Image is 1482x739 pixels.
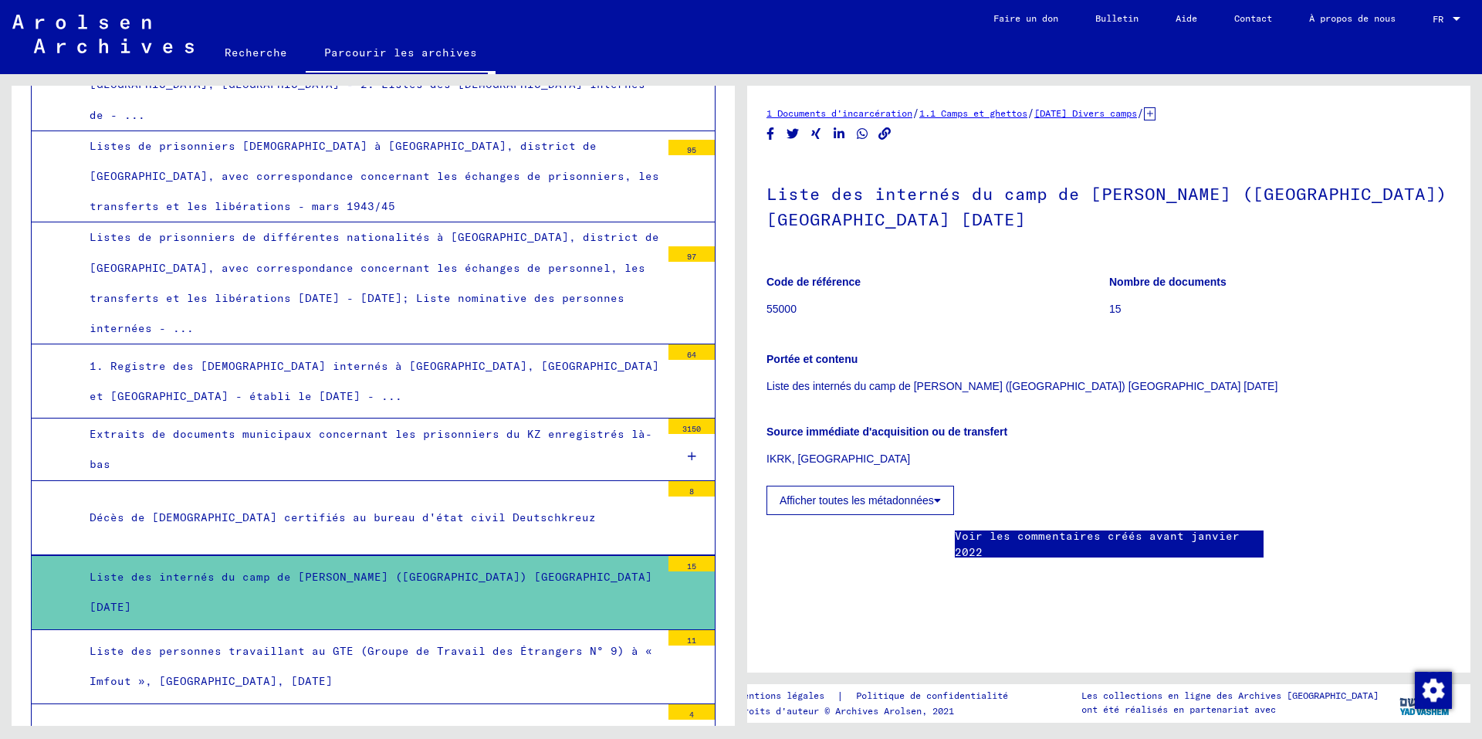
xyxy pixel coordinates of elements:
a: Parcourir les archives [306,34,496,74]
font: Source immédiate d'acquisition ou de transfert [766,425,1007,438]
font: Bulletin [1095,12,1139,24]
font: 95 [687,145,696,155]
font: Liste des internés du camp de [PERSON_NAME] ([GEOGRAPHIC_DATA]) [GEOGRAPHIC_DATA] [DATE] [90,570,652,614]
a: 1 Documents d'incarcération [766,107,912,119]
button: Copier le lien [877,124,893,144]
a: Voir les commentaires créés avant janvier 2022 [955,528,1264,561]
font: Recherche [225,46,287,59]
a: [DATE] Divers camps [1034,107,1137,119]
button: Afficher toutes les métadonnées [766,486,954,515]
button: Partager sur Twitter [785,124,801,144]
img: Arolsen_neg.svg [12,15,194,53]
font: Droits d'auteur © Archives Arolsen, 2021 [738,705,954,717]
font: Voir les commentaires créés avant janvier 2022 [955,529,1240,559]
font: 15 [1109,303,1122,315]
button: Partager sur WhatsApp [854,124,871,144]
font: Décès de [DEMOGRAPHIC_DATA] certifiés au bureau d'état civil Deutschkreuz [90,510,596,524]
font: Afficher toutes les métadonnées [780,494,934,507]
img: yv_logo.png [1396,683,1454,722]
font: Aide [1176,12,1197,24]
div: Modifier le consentement [1414,671,1451,708]
font: Listes de prisonniers [DEMOGRAPHIC_DATA] à [GEOGRAPHIC_DATA], district de [GEOGRAPHIC_DATA], avec... [90,139,659,213]
font: FR [1433,13,1443,25]
font: Nombre de documents [1109,276,1227,288]
font: IKRK, [GEOGRAPHIC_DATA] [766,453,910,465]
font: 11 [687,636,696,646]
font: À propos de nous [1309,12,1396,24]
font: Code de référence [766,276,861,288]
font: 15 [687,561,696,571]
font: Portée et contenu [766,353,858,365]
font: 1. Registre des [DEMOGRAPHIC_DATA] internés à [GEOGRAPHIC_DATA], [GEOGRAPHIC_DATA] et [GEOGRAPHIC... [90,359,659,403]
a: 1.1 Camps et ghettos [919,107,1027,119]
font: Liste des internés du camp de [PERSON_NAME] ([GEOGRAPHIC_DATA]) [GEOGRAPHIC_DATA] [DATE] [766,183,1447,230]
font: 97 [687,252,696,262]
font: 64 [687,350,696,360]
font: / [912,106,919,120]
font: Extraits de documents municipaux concernant les prisonniers du KZ enregistrés là-bas [90,427,652,471]
a: Politique de confidentialité [844,688,1027,704]
font: 3150 [682,424,701,434]
font: Faire un don [993,12,1058,24]
button: Partager sur Xing [808,124,824,144]
button: Partager sur LinkedIn [831,124,848,144]
font: Listes de prisonniers de différentes nationalités à [GEOGRAPHIC_DATA], district de [GEOGRAPHIC_DA... [90,230,659,335]
font: | [837,689,844,703]
font: Liste des internés du camp de [PERSON_NAME] ([GEOGRAPHIC_DATA]) [GEOGRAPHIC_DATA] [DATE] [766,380,1277,392]
img: Modifier le consentement [1415,672,1452,709]
a: Recherche [206,34,306,71]
font: Contact [1234,12,1272,24]
a: Mentions légales [738,688,837,704]
font: / [1137,106,1144,120]
font: Parcourir les archives [324,46,477,59]
font: 4 [689,710,694,720]
font: 55000 [766,303,797,315]
font: 8 [689,486,694,497]
font: Les collections en ligne des Archives [GEOGRAPHIC_DATA] [1081,690,1379,701]
font: ont été réalisés en partenariat avec [1081,703,1276,715]
font: / [1027,106,1034,120]
font: 1. Dossiers personnels des personnes internées de l'[GEOGRAPHIC_DATA], [GEOGRAPHIC_DATA], [GEOGRA... [90,47,645,121]
font: Liste des personnes travaillant au GTE (Groupe de Travail des Étrangers N° 9) à « Imfout », [GEOG... [90,644,652,688]
button: Partager sur Facebook [763,124,779,144]
font: Mentions légales [738,690,824,701]
font: Politique de confidentialité [856,690,1008,701]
